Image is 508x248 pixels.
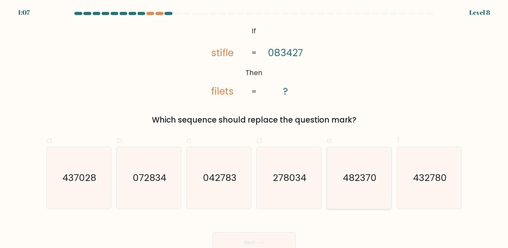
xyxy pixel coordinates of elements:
span: a. [46,134,54,146]
tspan: 083427 [268,46,303,60]
tspan: = [252,87,256,96]
text: 042783 [203,172,237,184]
tspan: If [252,26,256,36]
span: c. [187,134,194,146]
span: d. [256,134,264,146]
span: b. [116,134,124,146]
span: e. [327,134,334,146]
div: Level 8 [469,8,490,17]
div: 1:07 [18,8,30,17]
tspan: Then [246,68,262,77]
div: Which sequence should replace the question mark? [50,114,458,126]
text: 437028 [62,172,96,184]
tspan: = [252,48,256,57]
span: f. [397,134,401,146]
tspan: stifle [212,46,234,60]
tspan: ? [283,84,288,98]
svg: @import url('[URL][DOMAIN_NAME]); [194,24,314,99]
text: 482370 [343,172,377,184]
text: 432780 [413,172,447,184]
text: 278034 [273,172,306,184]
text: 072834 [133,172,166,184]
tspan: filets [212,84,234,98]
